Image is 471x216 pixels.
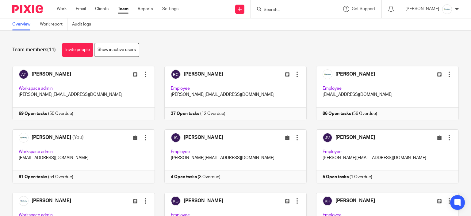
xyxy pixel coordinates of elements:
a: Overview [12,18,35,30]
span: (11) [47,47,56,52]
span: Get Support [352,7,375,11]
a: Clients [95,6,109,12]
a: Audit logs [72,18,96,30]
a: Work report [40,18,67,30]
a: Settings [162,6,178,12]
a: Email [76,6,86,12]
p: [PERSON_NAME] [405,6,439,12]
a: Work [57,6,67,12]
img: Pixie [12,5,43,13]
input: Search [263,7,318,13]
a: Invite people [62,43,93,57]
img: Infinity%20Logo%20with%20Whitespace%20.png [442,4,452,14]
a: Team [118,6,128,12]
a: Show inactive users [94,43,139,57]
a: Reports [138,6,153,12]
h1: Team members [12,47,56,53]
